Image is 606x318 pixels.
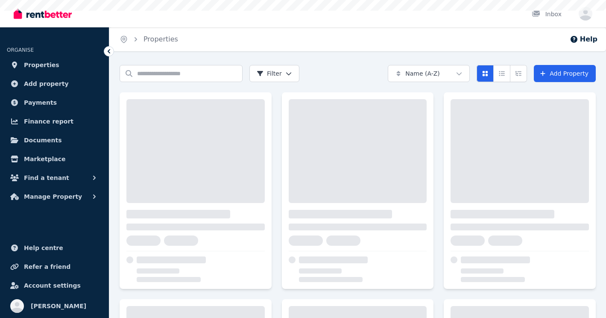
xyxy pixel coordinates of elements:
[7,94,102,111] a: Payments
[249,65,299,82] button: Filter
[405,69,440,78] span: Name (A-Z)
[31,301,86,311] span: [PERSON_NAME]
[570,34,597,44] button: Help
[24,60,59,70] span: Properties
[493,65,510,82] button: Compact list view
[24,243,63,253] span: Help centre
[477,65,527,82] div: View options
[7,188,102,205] button: Manage Property
[7,75,102,92] a: Add property
[24,154,65,164] span: Marketplace
[7,150,102,168] a: Marketplace
[7,132,102,149] a: Documents
[24,191,82,202] span: Manage Property
[7,113,102,130] a: Finance report
[388,65,470,82] button: Name (A-Z)
[7,56,102,74] a: Properties
[24,116,73,127] span: Finance report
[24,135,62,145] span: Documents
[24,280,81,291] span: Account settings
[7,169,102,186] button: Find a tenant
[7,239,102,256] a: Help centre
[24,79,69,89] span: Add property
[257,69,282,78] span: Filter
[532,10,562,18] div: Inbox
[24,97,57,108] span: Payments
[7,277,102,294] a: Account settings
[143,35,178,43] a: Properties
[534,65,596,82] a: Add Property
[477,65,494,82] button: Card view
[24,262,70,272] span: Refer a friend
[7,258,102,275] a: Refer a friend
[14,7,72,20] img: RentBetter
[24,173,69,183] span: Find a tenant
[109,27,188,51] nav: Breadcrumb
[510,65,527,82] button: Expanded list view
[7,47,34,53] span: ORGANISE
